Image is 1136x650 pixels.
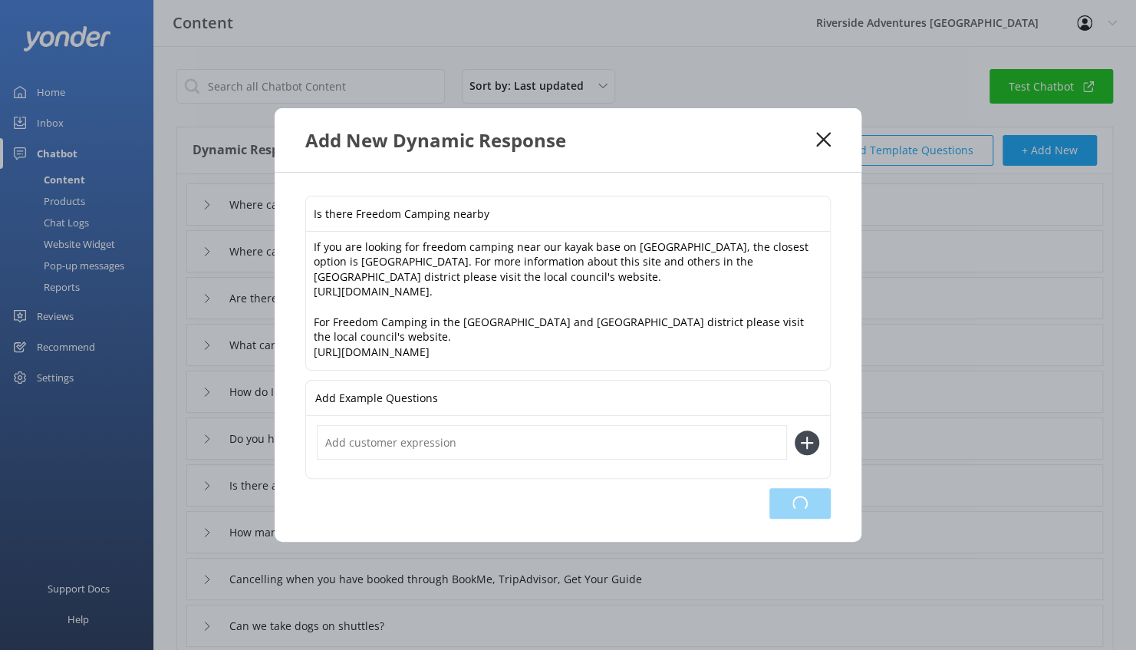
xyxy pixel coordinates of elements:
input: Type a new question... [306,196,830,231]
div: Add New Dynamic Response [305,127,816,153]
input: Add customer expression [317,425,787,460]
button: Close [816,132,831,147]
p: Add Example Questions [315,381,438,415]
textarea: If you are looking for freedom camping near our kayak base on [GEOGRAPHIC_DATA], the closest opti... [306,232,830,371]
